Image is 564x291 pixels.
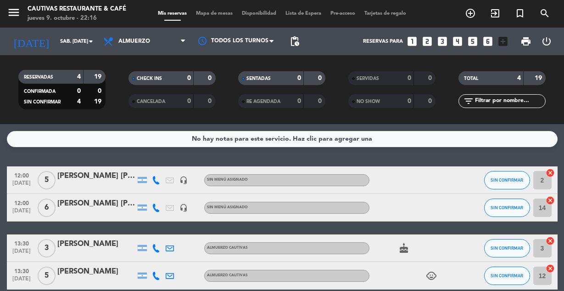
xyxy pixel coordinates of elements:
[7,6,21,19] i: menu
[179,176,188,184] i: headset_mic
[38,267,56,285] span: 5
[408,75,411,81] strong: 0
[10,170,33,180] span: 12:00
[10,276,33,286] span: [DATE]
[408,98,411,104] strong: 0
[94,98,103,105] strong: 19
[497,35,509,47] i: add_box
[546,168,555,177] i: cancel
[187,98,191,104] strong: 0
[318,98,324,104] strong: 0
[191,11,237,16] span: Mapa de mesas
[474,96,545,106] input: Filtrar por nombre...
[484,239,530,257] button: SIN CONFIRMAR
[465,8,476,19] i: add_circle_outline
[10,208,33,218] span: [DATE]
[10,248,33,259] span: [DATE]
[10,180,33,191] span: [DATE]
[77,98,81,105] strong: 4
[24,89,56,94] span: CONFIRMADA
[482,35,494,47] i: looks_6
[398,243,409,254] i: cake
[85,36,96,47] i: arrow_drop_down
[484,171,530,189] button: SIN CONFIRMAR
[246,76,271,81] span: SENTADAS
[24,75,53,80] span: RESERVADAS
[137,99,165,104] span: CANCELADA
[491,273,523,278] span: SIN CONFIRMAR
[297,98,301,104] strong: 0
[536,28,557,55] div: LOG OUT
[491,245,523,251] span: SIN CONFIRMAR
[38,199,56,217] span: 6
[357,76,379,81] span: SERVIDAS
[28,5,126,14] div: Cautivas Restaurante & Café
[326,11,360,16] span: Pre-acceso
[484,267,530,285] button: SIN CONFIRMAR
[237,11,281,16] span: Disponibilidad
[491,177,523,183] span: SIN CONFIRMAR
[246,99,280,104] span: RE AGENDADA
[428,98,434,104] strong: 0
[535,75,544,81] strong: 19
[207,274,248,277] span: Almuerzo Cautivas
[357,99,380,104] span: NO SHOW
[289,36,300,47] span: pending_actions
[208,75,213,81] strong: 0
[207,205,248,209] span: Sin menú asignado
[38,239,56,257] span: 3
[490,8,501,19] i: exit_to_app
[207,246,248,250] span: Almuerzo Cautivas
[57,170,135,182] div: [PERSON_NAME] [PERSON_NAME]
[467,35,479,47] i: looks_5
[546,264,555,273] i: cancel
[546,236,555,245] i: cancel
[541,36,552,47] i: power_settings_new
[539,8,550,19] i: search
[24,100,61,104] span: SIN CONFIRMAR
[207,178,248,182] span: Sin menú asignado
[7,31,56,51] i: [DATE]
[57,238,135,250] div: [PERSON_NAME]
[57,266,135,278] div: [PERSON_NAME]
[77,88,81,94] strong: 0
[192,134,372,144] div: No hay notas para este servicio. Haz clic para agregar una
[428,75,434,81] strong: 0
[406,35,418,47] i: looks_one
[363,39,403,45] span: Reservas para
[452,35,463,47] i: looks_4
[118,38,150,45] span: Almuerzo
[208,98,213,104] strong: 0
[179,204,188,212] i: headset_mic
[514,8,525,19] i: turned_in_not
[10,197,33,208] span: 12:00
[10,265,33,276] span: 13:30
[463,96,474,107] i: filter_list
[421,35,433,47] i: looks_two
[464,76,478,81] span: TOTAL
[546,196,555,205] i: cancel
[7,6,21,23] button: menu
[297,75,301,81] strong: 0
[281,11,326,16] span: Lista de Espera
[77,74,81,80] strong: 4
[28,14,126,23] div: jueves 9. octubre - 22:16
[436,35,448,47] i: looks_3
[10,238,33,248] span: 13:30
[318,75,324,81] strong: 0
[484,199,530,217] button: SIN CONFIRMAR
[57,198,135,210] div: [PERSON_NAME] [PERSON_NAME]
[520,36,531,47] span: print
[491,205,523,210] span: SIN CONFIRMAR
[187,75,191,81] strong: 0
[137,76,162,81] span: CHECK INS
[94,74,103,80] strong: 19
[360,11,411,16] span: Tarjetas de regalo
[38,171,56,189] span: 5
[153,11,191,16] span: Mis reservas
[517,75,521,81] strong: 4
[98,88,103,94] strong: 0
[426,270,437,281] i: child_care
